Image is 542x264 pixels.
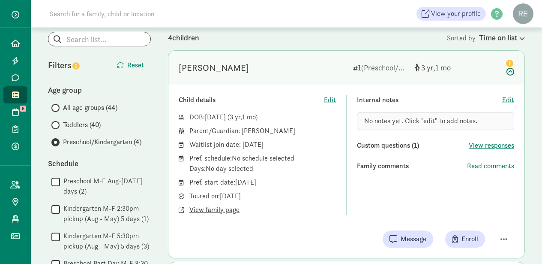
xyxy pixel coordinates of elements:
label: Kindergarten M-F 5:30pm pickup (Aug - May) 5 days (3) [60,231,151,252]
span: (Preschool/Kindergarten) [361,63,443,73]
input: Search list... [48,32,150,46]
button: Edit [324,95,336,105]
span: 6 [20,106,26,112]
span: Reset [127,60,144,70]
div: Toured on: [DATE] [189,191,336,201]
span: No notes yet. Click "edit" to add notes. [364,116,477,125]
div: Custom questions (1) [357,140,469,151]
label: Kindergarten M-F 2:30pm pickup (Aug - May) 5 days (1) [60,203,151,224]
button: Read comments [467,161,514,171]
iframe: Chat Widget [499,223,542,264]
a: 6 [3,103,27,121]
span: 3 [230,112,242,121]
div: Family comments [357,161,467,171]
button: Enroll [445,231,485,248]
a: View your profile [416,7,486,21]
div: 1 [353,62,408,73]
span: 1 [435,63,451,73]
button: View family page [189,205,240,215]
span: [DATE] [205,112,226,121]
span: Toddlers (40) [63,120,101,130]
div: Time on list [479,32,525,43]
span: 1 [242,112,255,121]
button: Edit [502,95,514,105]
div: Fiona Shelley [179,61,249,75]
span: Preschool/Kindergarten (4) [63,137,141,147]
span: All age groups (44) [63,103,117,113]
label: Preschool M-F Aug-[DATE] days (2) [60,176,151,197]
div: [object Object] [415,62,456,73]
input: Search for a family, child or location [45,5,285,22]
div: Internal notes [357,95,502,105]
button: Reset [110,57,151,74]
span: 3 [421,63,435,73]
div: Waitlist join date: [DATE] [189,140,336,150]
span: Enroll [461,234,478,244]
div: Schedule [48,158,151,169]
span: View your profile [431,9,481,19]
div: Pref. schedule: No schedule selected Days: No day selected [189,153,336,174]
div: Filters [48,59,99,72]
div: Sorted by [447,32,525,43]
div: 4 children [168,32,447,43]
button: Message [383,231,433,248]
span: Message [401,234,426,244]
div: Age group [48,84,151,96]
div: Pref. start date: [DATE] [189,177,336,188]
button: View responses [469,140,514,151]
div: Parent/Guardian: [PERSON_NAME] [189,126,336,136]
div: DOB: ( ) [189,112,336,122]
div: Child details [179,95,324,105]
